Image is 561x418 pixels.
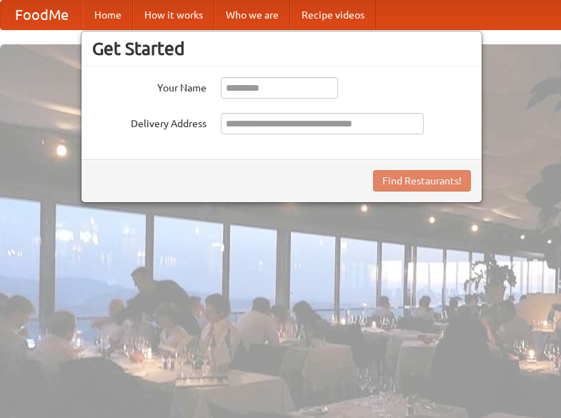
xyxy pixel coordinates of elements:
[290,1,376,29] a: Recipe videos
[83,1,133,29] a: Home
[92,113,207,131] label: Delivery Address
[1,1,83,29] a: FoodMe
[92,38,471,59] h3: Get Started
[92,77,207,95] label: Your Name
[373,170,471,191] button: Find Restaurants!
[214,1,290,29] a: Who we are
[133,1,214,29] a: How it works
